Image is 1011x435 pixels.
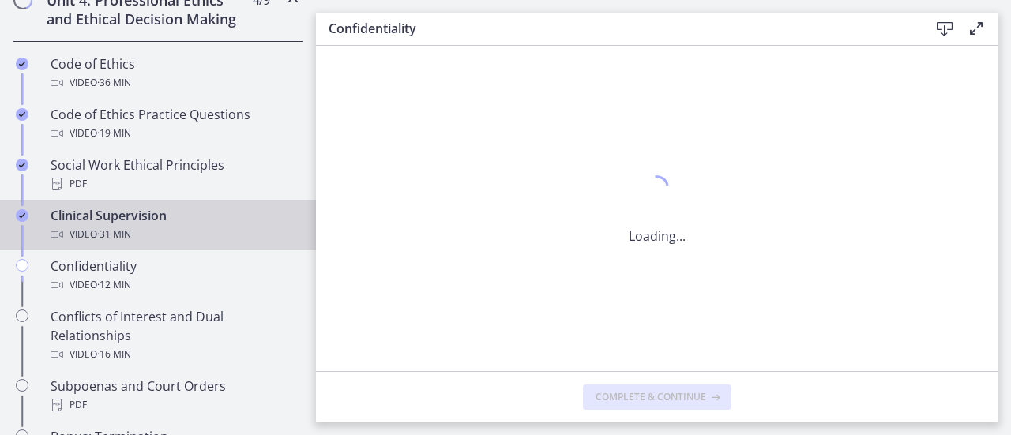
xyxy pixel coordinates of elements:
[51,73,297,92] div: Video
[329,19,904,38] h3: Confidentiality
[51,206,297,244] div: Clinical Supervision
[629,227,686,246] p: Loading...
[97,73,131,92] span: · 36 min
[97,225,131,244] span: · 31 min
[16,58,28,70] i: Completed
[596,391,706,403] span: Complete & continue
[97,345,131,364] span: · 16 min
[51,377,297,414] div: Subpoenas and Court Orders
[51,124,297,143] div: Video
[16,159,28,171] i: Completed
[51,307,297,364] div: Conflicts of Interest and Dual Relationships
[97,124,131,143] span: · 19 min
[51,105,297,143] div: Code of Ethics Practice Questions
[51,276,297,294] div: Video
[51,345,297,364] div: Video
[16,209,28,222] i: Completed
[51,225,297,244] div: Video
[583,384,731,410] button: Complete & continue
[97,276,131,294] span: · 12 min
[16,108,28,121] i: Completed
[51,396,297,414] div: PDF
[51,174,297,193] div: PDF
[629,171,686,208] div: 1
[51,156,297,193] div: Social Work Ethical Principles
[51,54,297,92] div: Code of Ethics
[51,257,297,294] div: Confidentiality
